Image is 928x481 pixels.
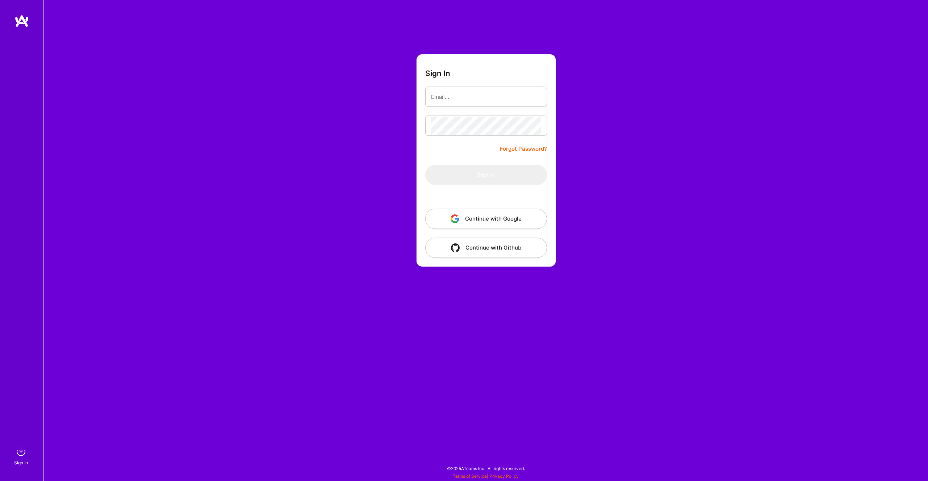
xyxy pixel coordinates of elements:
[15,444,28,467] a: sign inSign In
[425,69,450,78] h3: Sign In
[453,473,519,479] span: |
[425,209,547,229] button: Continue with Google
[451,214,459,223] img: icon
[14,444,28,459] img: sign in
[500,145,547,153] a: Forgot Password?
[425,238,547,258] button: Continue with Github
[453,473,487,479] a: Terms of Service
[451,243,460,252] img: icon
[489,473,519,479] a: Privacy Policy
[431,88,541,106] input: Email...
[14,14,29,28] img: logo
[43,459,928,477] div: © 2025 ATeams Inc., All rights reserved.
[425,165,547,185] button: Sign In
[14,459,28,467] div: Sign In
